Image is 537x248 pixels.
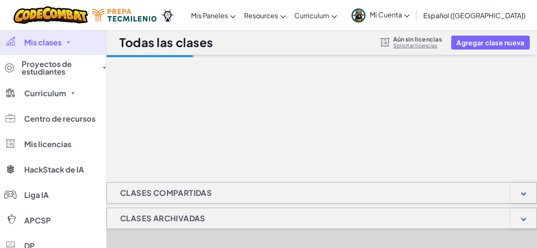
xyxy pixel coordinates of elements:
[92,9,157,22] img: Tecmilenio logo
[22,60,98,75] span: Proyectos de estudiantes
[290,4,341,27] a: Curriculum
[347,2,414,28] a: Mi Cuenta
[191,11,228,20] span: Mis Paneles
[24,115,96,123] span: Centro de recursos
[370,10,410,19] span: Mi Cuenta
[351,8,365,22] img: avatar
[107,182,225,203] h1: Clases compartidas
[240,4,290,27] a: Resources
[24,89,66,97] span: Curriculum
[393,42,442,49] a: Solicitar licencias
[419,4,530,27] a: Español ([GEOGRAPHIC_DATA])
[187,4,240,27] a: Mis Paneles
[119,34,213,50] h1: Todas las clases
[244,11,278,20] span: Resources
[24,191,49,199] span: Liga IA
[423,11,526,20] span: Español ([GEOGRAPHIC_DATA])
[451,36,529,50] button: Agregar clase nueva
[161,9,174,22] img: Ozaria
[24,140,71,148] span: Mis licencias
[14,6,88,24] img: CodeCombat logo
[107,208,219,229] h1: Clases Archivadas
[393,36,442,42] span: Aún sin licencias
[294,11,329,20] span: Curriculum
[24,39,62,46] span: Mis clases
[24,166,84,173] span: HackStack de IA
